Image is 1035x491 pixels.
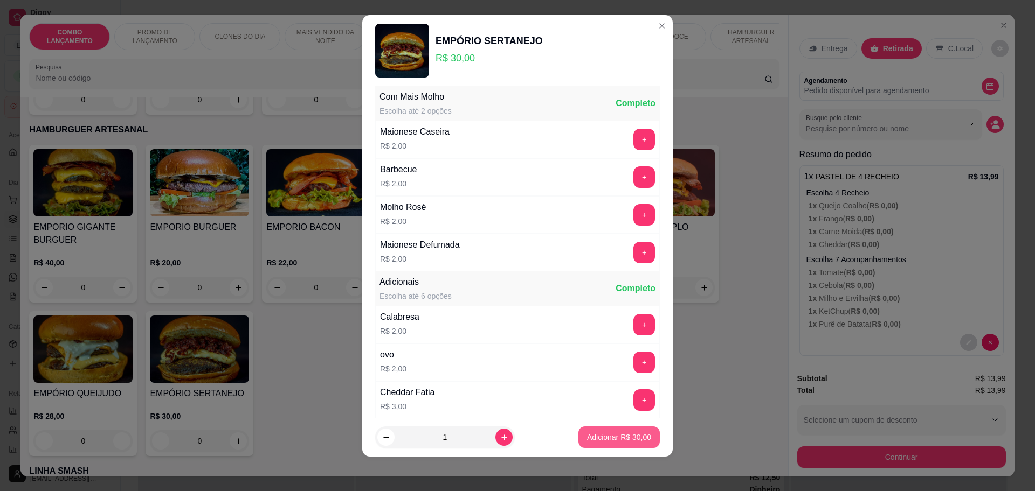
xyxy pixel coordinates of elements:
[380,141,450,151] p: R$ 2,00
[495,429,513,446] button: increase-product-quantity
[380,201,426,214] div: Molho Rosé
[633,166,655,188] button: add
[616,97,655,110] div: Completo
[380,216,426,227] p: R$ 2,00
[380,125,450,138] div: Maionese Caseira
[633,242,655,263] button: add
[633,314,655,335] button: add
[380,178,417,189] p: R$ 2,00
[578,426,660,448] button: Adicionar R$ 30,00
[380,239,460,251] div: Maionese Defumada
[633,129,655,150] button: add
[380,254,460,264] p: R$ 2,00
[436,33,543,48] div: EMPÓRIO SERTANEJO
[653,17,671,34] button: Close
[379,106,452,116] div: Escolha até 2 opções
[377,429,395,446] button: decrease-product-quantity
[380,311,419,324] div: Calabresa
[380,326,419,336] p: R$ 2,00
[375,24,429,78] img: product-image
[633,204,655,226] button: add
[379,276,452,289] div: Adicionais
[380,401,434,412] p: R$ 3,00
[616,282,655,295] div: Completo
[380,363,406,374] p: R$ 2,00
[380,386,434,399] div: Cheddar Fatia
[587,432,651,443] p: Adicionar R$ 30,00
[436,51,543,66] p: R$ 30,00
[380,348,406,361] div: ovo
[379,291,452,301] div: Escolha até 6 opções
[633,389,655,411] button: add
[380,163,417,176] div: Barbecue
[379,90,452,103] div: Com Mais Molho
[633,352,655,373] button: add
